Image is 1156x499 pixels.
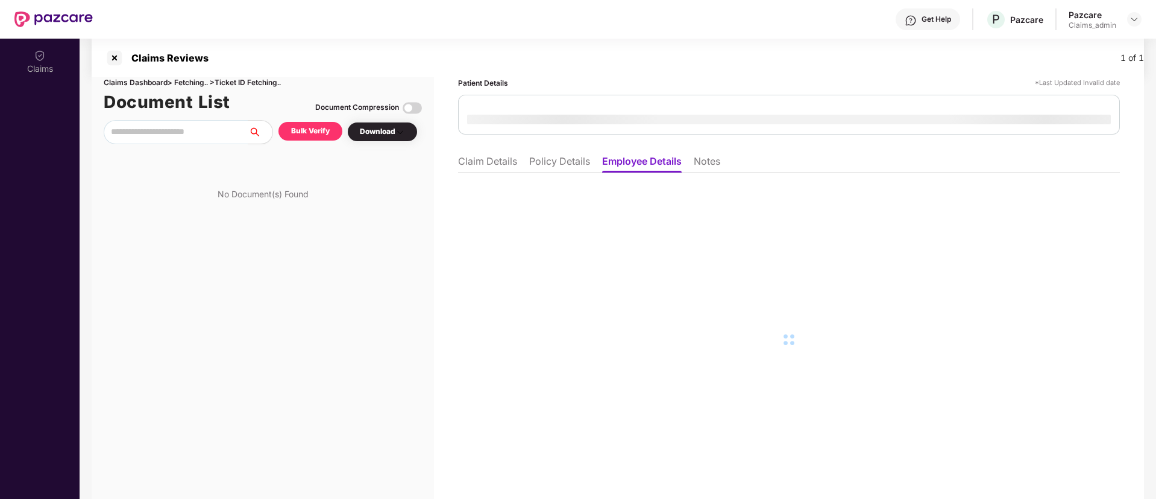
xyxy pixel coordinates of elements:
li: Employee Details [602,155,682,173]
img: svg+xml;base64,PHN2ZyBpZD0iSGVscC0zMngzMiIgeG1sbnM9Imh0dHA6Ly93d3cudzMub3JnLzIwMDAvc3ZnIiB3aWR0aD... [905,14,917,27]
img: svg+xml;base64,PHN2ZyBpZD0iVG9nZ2xlLTMyeDMyIiB4bWxucz0iaHR0cDovL3d3dy53My5vcmcvMjAwMC9zdmciIHdpZH... [403,98,422,118]
div: *Last Updated Invalid date [1035,77,1120,89]
li: Notes [694,155,720,173]
img: New Pazcare Logo [14,11,93,27]
span: search [248,127,272,137]
div: 1 of 1 [1120,51,1144,65]
img: svg+xml;base64,PHN2ZyBpZD0iRHJvcGRvd24tMzJ4MzIiIHhtbG5zPSJodHRwOi8vd3d3LnczLm9yZy8yMDAwL3N2ZyIgd2... [395,127,405,137]
div: No Document(s) Found [218,188,309,200]
div: Pazcare [1010,14,1043,25]
div: Claims_admin [1069,21,1116,30]
img: svg+xml;base64,PHN2ZyBpZD0iRHJvcGRvd24tMzJ4MzIiIHhtbG5zPSJodHRwOi8vd3d3LnczLm9yZy8yMDAwL3N2ZyIgd2... [1129,14,1139,24]
div: Claims Reviews [124,52,209,64]
div: Claims Dashboard > Fetching.. > Ticket ID Fetching.. [104,77,422,89]
div: Bulk Verify [291,126,330,137]
li: Policy Details [529,155,590,173]
h1: Document List [104,89,230,115]
div: Get Help [922,14,951,24]
img: svg+xml;base64,PHN2ZyBpZD0iQ2xhaW0iIHhtbG5zPSJodHRwOi8vd3d3LnczLm9yZy8yMDAwL3N2ZyIgd2lkdGg9IjIwIi... [34,49,46,62]
div: Document Compression [315,102,399,113]
div: Pazcare [1069,9,1116,21]
li: Claim Details [458,155,517,173]
span: P [992,12,1000,27]
div: Download [360,126,405,138]
div: Patient Details [458,77,508,89]
button: search [248,120,273,144]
